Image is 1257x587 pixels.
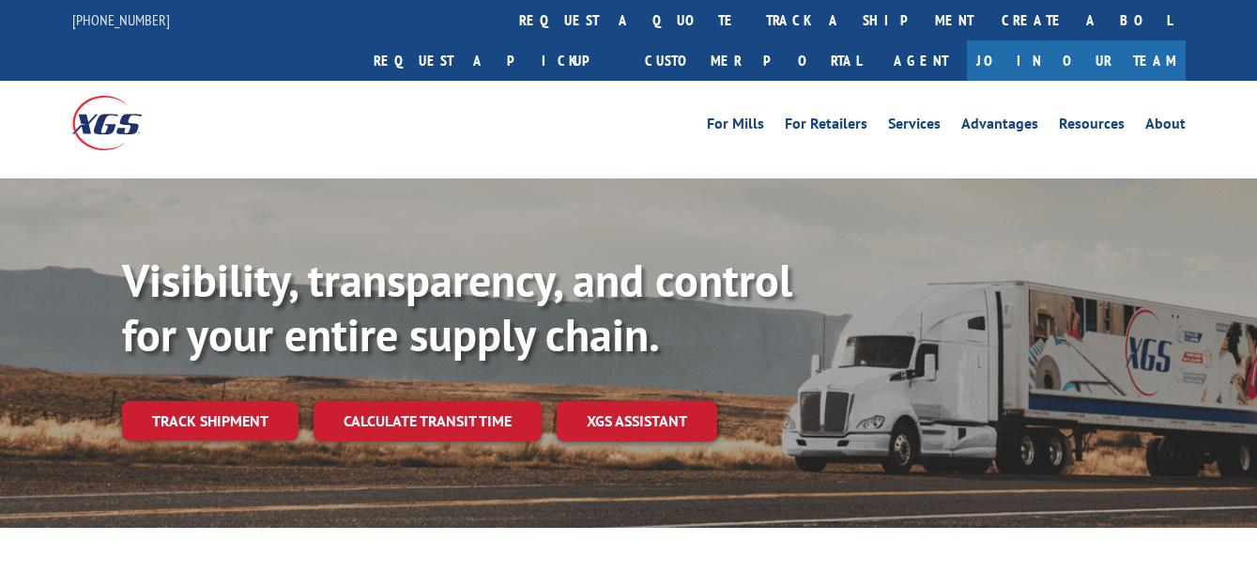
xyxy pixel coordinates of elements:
a: Customer Portal [631,40,875,81]
a: For Mills [707,116,764,137]
a: Request a pickup [360,40,631,81]
a: Agent [875,40,967,81]
a: Advantages [961,116,1038,137]
a: [PHONE_NUMBER] [72,10,170,29]
a: XGS ASSISTANT [557,401,717,441]
b: Visibility, transparency, and control for your entire supply chain. [122,251,792,363]
a: Calculate transit time [314,401,542,441]
a: Services [888,116,941,137]
a: Join Our Team [967,40,1186,81]
a: About [1145,116,1186,137]
a: For Retailers [785,116,867,137]
a: Resources [1059,116,1125,137]
a: Track shipment [122,401,299,440]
